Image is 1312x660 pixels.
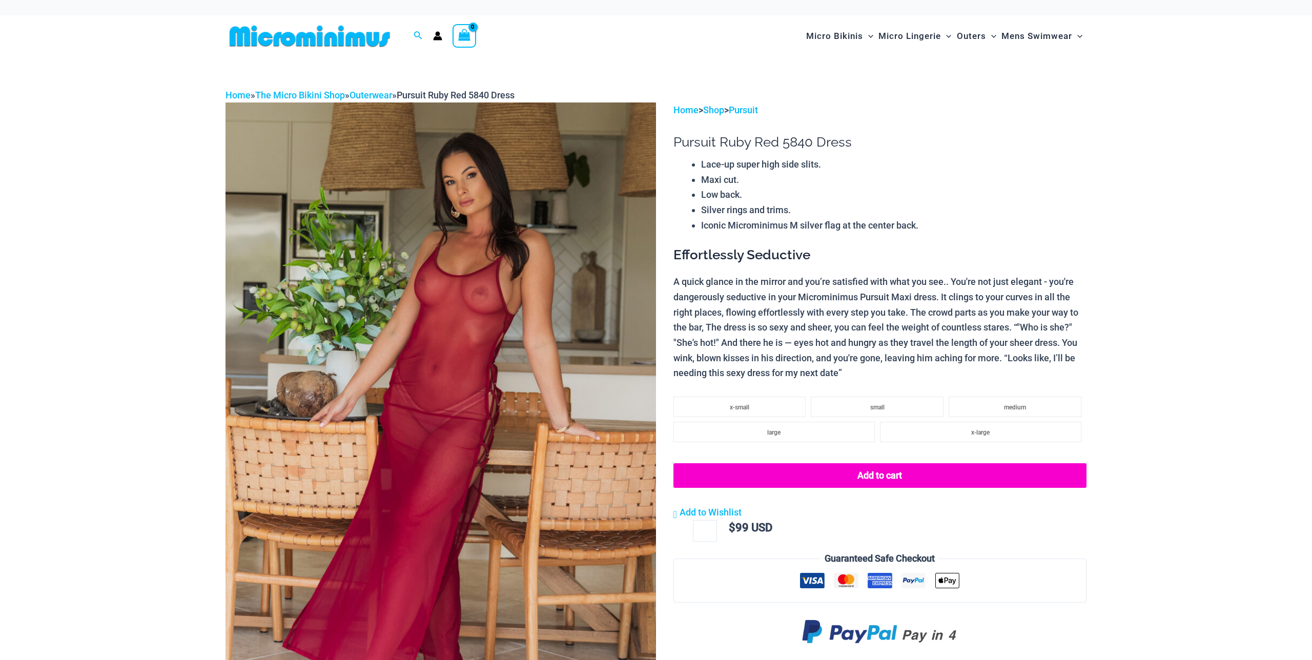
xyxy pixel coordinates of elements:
[878,23,941,49] span: Micro Lingerie
[701,172,1086,188] li: Maxi cut.
[971,429,990,436] span: x-large
[673,505,742,520] a: Add to Wishlist
[986,23,996,49] span: Menu Toggle
[729,521,735,534] span: $
[880,422,1081,442] li: x-large
[673,105,699,115] a: Home
[433,31,442,40] a: Account icon link
[729,105,758,115] a: Pursuit
[701,157,1086,172] li: Lace-up super high side slits.
[876,20,954,52] a: Micro LingerieMenu ToggleMenu Toggle
[673,134,1086,150] h1: Pursuit Ruby Red 5840 Dress
[701,218,1086,233] li: Iconic Microminimus M silver flag at the center back.
[453,24,476,48] a: View Shopping Cart, empty
[673,463,1086,488] button: Add to cart
[673,274,1086,381] p: A quick glance in the mirror and you’re satisfied with what you see.. You're not just elegant - y...
[863,23,873,49] span: Menu Toggle
[703,105,724,115] a: Shop
[701,202,1086,218] li: Silver rings and trims.
[957,23,986,49] span: Outers
[806,23,863,49] span: Micro Bikinis
[350,90,392,100] a: Outerwear
[949,397,1081,417] li: medium
[821,551,939,566] legend: Guaranteed Safe Checkout
[729,521,772,534] bdi: 99 USD
[673,397,806,417] li: x-small
[1001,23,1072,49] span: Mens Swimwear
[730,404,749,411] span: x-small
[673,422,875,442] li: large
[693,520,717,542] input: Product quantity
[802,19,1086,53] nav: Site Navigation
[954,20,999,52] a: OutersMenu ToggleMenu Toggle
[225,90,515,100] span: » » »
[397,90,515,100] span: Pursuit Ruby Red 5840 Dress
[680,507,742,518] span: Add to Wishlist
[999,20,1085,52] a: Mens SwimwearMenu ToggleMenu Toggle
[673,102,1086,118] p: > >
[701,187,1086,202] li: Low back.
[811,397,944,417] li: small
[255,90,345,100] a: The Micro Bikini Shop
[1004,404,1026,411] span: medium
[673,246,1086,264] h3: Effortlessly Seductive
[804,20,876,52] a: Micro BikinisMenu ToggleMenu Toggle
[941,23,951,49] span: Menu Toggle
[225,90,251,100] a: Home
[870,404,885,411] span: small
[225,25,394,48] img: MM SHOP LOGO FLAT
[1072,23,1082,49] span: Menu Toggle
[414,30,423,43] a: Search icon link
[767,429,781,436] span: large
